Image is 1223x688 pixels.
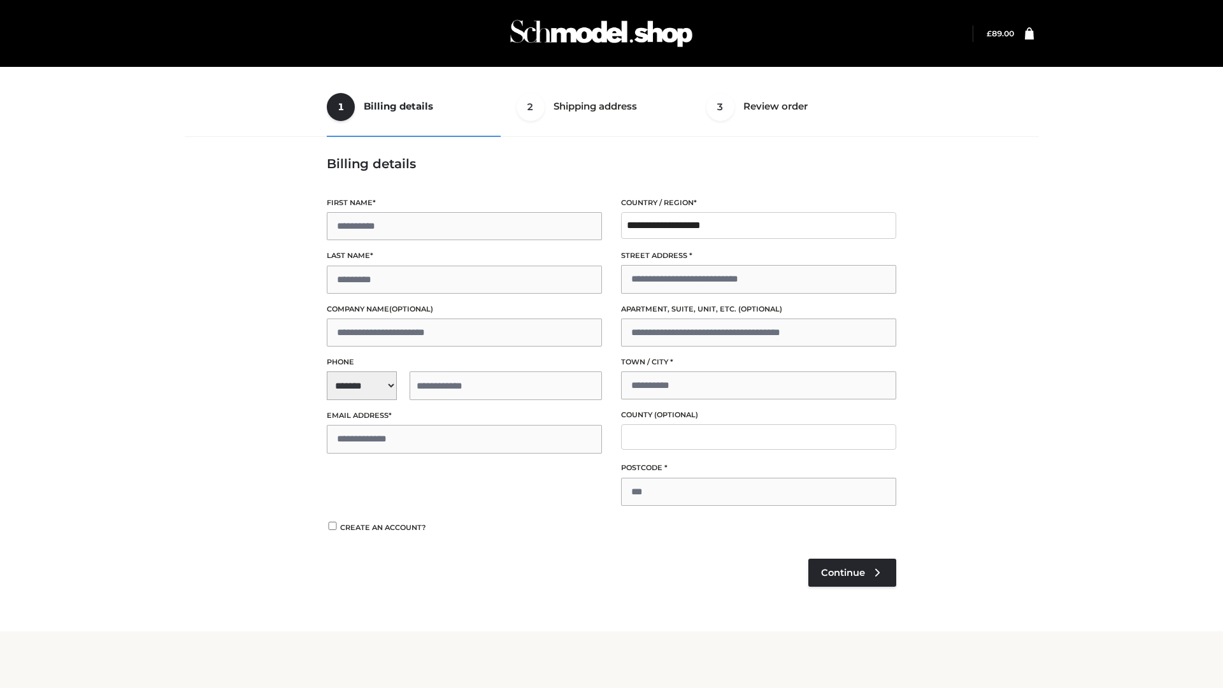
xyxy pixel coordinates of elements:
[621,197,896,209] label: Country / Region
[987,29,1014,38] bdi: 89.00
[327,250,602,262] label: Last name
[808,559,896,587] a: Continue
[340,523,426,532] span: Create an account?
[987,29,1014,38] a: £89.00
[621,303,896,315] label: Apartment, suite, unit, etc.
[654,410,698,419] span: (optional)
[738,305,782,313] span: (optional)
[389,305,433,313] span: (optional)
[821,567,865,578] span: Continue
[327,303,602,315] label: Company name
[621,409,896,421] label: County
[327,410,602,422] label: Email address
[987,29,992,38] span: £
[327,522,338,530] input: Create an account?
[621,462,896,474] label: Postcode
[327,197,602,209] label: First name
[327,156,896,171] h3: Billing details
[327,356,602,368] label: Phone
[621,356,896,368] label: Town / City
[621,250,896,262] label: Street address
[506,8,697,59] img: Schmodel Admin 964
